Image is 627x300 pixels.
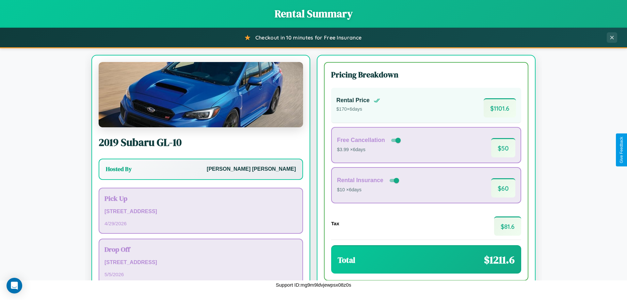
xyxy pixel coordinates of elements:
[104,207,297,216] p: [STREET_ADDRESS]
[104,270,297,279] p: 5 / 5 / 2026
[7,7,620,21] h1: Rental Summary
[338,255,355,265] h3: Total
[484,253,515,267] span: $ 1211.6
[104,219,297,228] p: 4 / 29 / 2026
[491,178,515,197] span: $ 60
[336,105,380,114] p: $ 170 × 6 days
[336,97,370,104] h4: Rental Price
[104,194,297,203] h3: Pick Up
[255,34,362,41] span: Checkout in 10 minutes for Free Insurance
[337,137,385,144] h4: Free Cancellation
[337,177,383,184] h4: Rental Insurance
[7,278,22,293] div: Open Intercom Messenger
[207,165,296,174] p: [PERSON_NAME] [PERSON_NAME]
[99,62,303,127] img: Subaru GL-10
[491,138,515,157] span: $ 50
[337,186,400,194] p: $10 × 6 days
[331,69,521,80] h3: Pricing Breakdown
[484,98,516,118] span: $ 1101.6
[331,221,339,226] h4: Tax
[104,245,297,254] h3: Drop Off
[106,165,132,173] h3: Hosted By
[276,280,351,289] p: Support ID: mg9m9ldvjewpsx08z0s
[494,216,521,236] span: $ 81.6
[99,135,303,150] h2: 2019 Subaru GL-10
[104,258,297,267] p: [STREET_ADDRESS]
[337,146,402,154] p: $3.99 × 6 days
[619,137,624,163] div: Give Feedback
